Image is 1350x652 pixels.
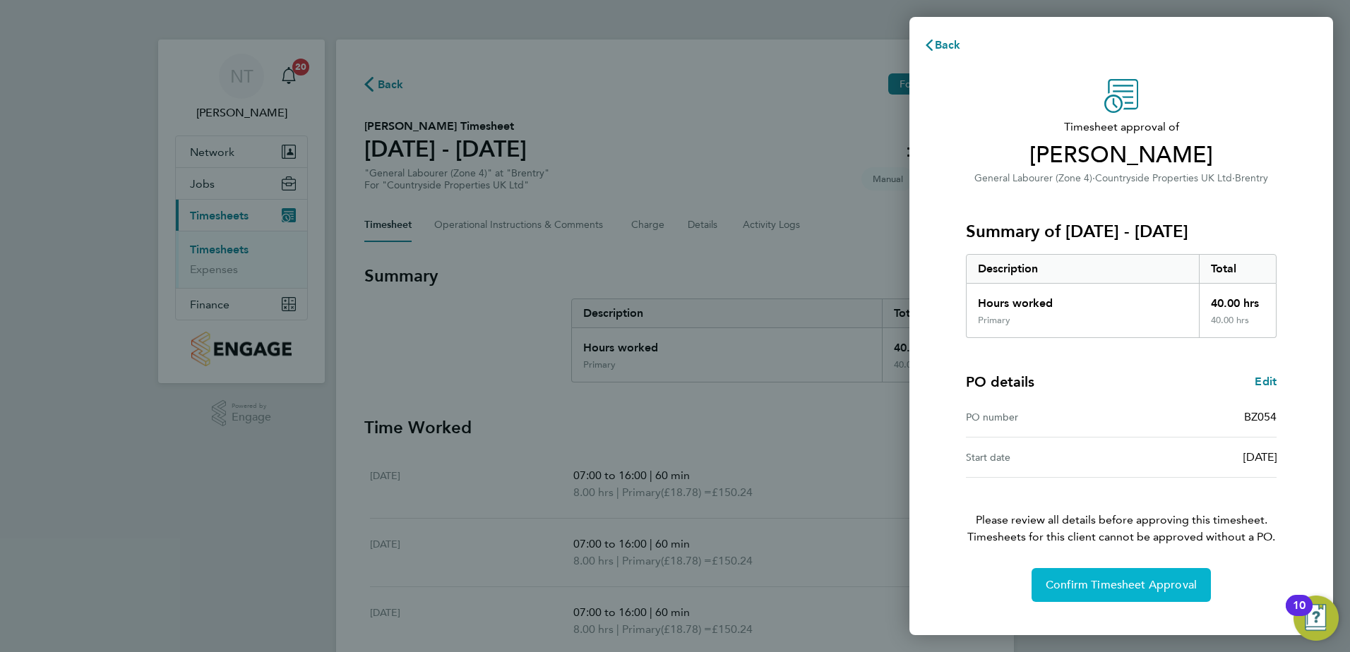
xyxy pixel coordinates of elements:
h4: PO details [966,372,1034,392]
div: Summary of 04 - 10 Aug 2025 [966,254,1277,338]
button: Back [909,31,975,59]
div: 40.00 hrs [1199,284,1277,315]
div: 10 [1293,605,1306,624]
span: Back [935,38,961,52]
div: Primary [978,315,1010,326]
a: Edit [1255,373,1277,390]
span: Brentry [1235,172,1268,184]
div: [DATE] [1121,449,1277,466]
div: 40.00 hrs [1199,315,1277,337]
span: Edit [1255,375,1277,388]
span: · [1092,172,1095,184]
button: Confirm Timesheet Approval [1032,568,1211,602]
span: BZ054 [1244,410,1277,423]
span: Timesheet approval of [966,119,1277,135]
div: PO number [966,409,1121,425]
h3: Summary of [DATE] - [DATE] [966,220,1277,243]
span: Timesheets for this client cannot be approved without a PO. [949,529,1294,545]
span: [PERSON_NAME] [966,141,1277,169]
div: Total [1199,255,1277,283]
span: Countryside Properties UK Ltd [1095,172,1232,184]
span: Confirm Timesheet Approval [1046,578,1197,592]
div: Description [967,255,1199,283]
div: Start date [966,449,1121,466]
div: Hours worked [967,284,1199,315]
button: Open Resource Center, 10 new notifications [1294,596,1339,641]
span: · [1232,172,1235,184]
p: Please review all details before approving this timesheet. [949,478,1294,545]
span: General Labourer (Zone 4) [974,172,1092,184]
